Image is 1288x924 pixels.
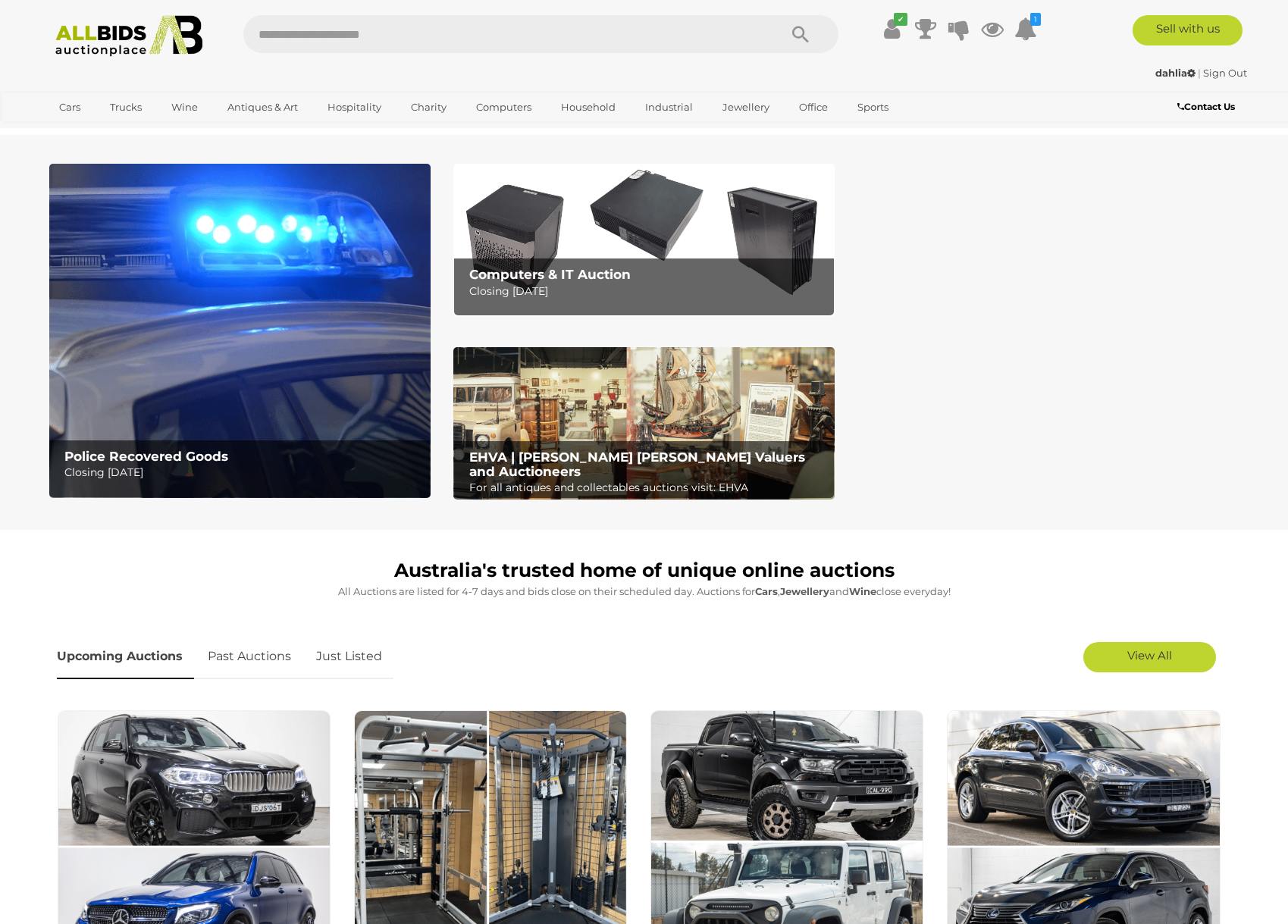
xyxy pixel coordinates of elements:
[453,347,835,500] img: EHVA | Evans Hastings Valuers and Auctioneers
[849,585,876,597] strong: Wine
[755,585,778,597] strong: Cars
[894,13,907,26] i: ✔
[1083,642,1216,672] a: View All
[1203,67,1247,79] a: Sign Out
[1177,101,1235,112] b: Contact Us
[469,267,631,282] b: Computers & IT Auction
[466,95,541,120] a: Computers
[1177,99,1239,115] a: Contact Us
[64,463,421,482] p: Closing [DATE]
[57,583,1232,600] p: All Auctions are listed for 4-7 days and bids close on their scheduled day. Auctions for , and cl...
[1127,648,1172,662] span: View All
[469,478,826,497] p: For all antiques and collectables auctions visit: EHVA
[453,347,835,500] a: EHVA | Evans Hastings Valuers and Auctioneers EHVA | [PERSON_NAME] [PERSON_NAME] Valuers and Auct...
[551,95,625,120] a: Household
[469,449,805,479] b: EHVA | [PERSON_NAME] [PERSON_NAME] Valuers and Auctioneers
[49,164,431,498] img: Police Recovered Goods
[318,95,391,120] a: Hospitality
[305,634,393,679] a: Just Listed
[196,634,302,679] a: Past Auctions
[64,449,228,464] b: Police Recovered Goods
[57,634,194,679] a: Upcoming Auctions
[1030,13,1041,26] i: 1
[635,95,703,120] a: Industrial
[453,164,835,316] a: Computers & IT Auction Computers & IT Auction Closing [DATE]
[401,95,456,120] a: Charity
[881,15,904,42] a: ✔
[57,560,1232,581] h1: Australia's trusted home of unique online auctions
[780,585,829,597] strong: Jewellery
[1198,67,1201,79] span: |
[49,164,431,498] a: Police Recovered Goods Police Recovered Goods Closing [DATE]
[713,95,779,120] a: Jewellery
[453,164,835,316] img: Computers & IT Auction
[1014,15,1037,42] a: 1
[789,95,838,120] a: Office
[49,120,177,145] a: [GEOGRAPHIC_DATA]
[848,95,898,120] a: Sports
[763,15,838,53] button: Search
[1155,67,1196,79] strong: dahlia
[47,15,212,57] img: Allbids.com.au
[161,95,208,120] a: Wine
[469,282,826,301] p: Closing [DATE]
[49,95,90,120] a: Cars
[218,95,308,120] a: Antiques & Art
[1133,15,1243,45] a: Sell with us
[1155,67,1198,79] a: dahlia
[100,95,152,120] a: Trucks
